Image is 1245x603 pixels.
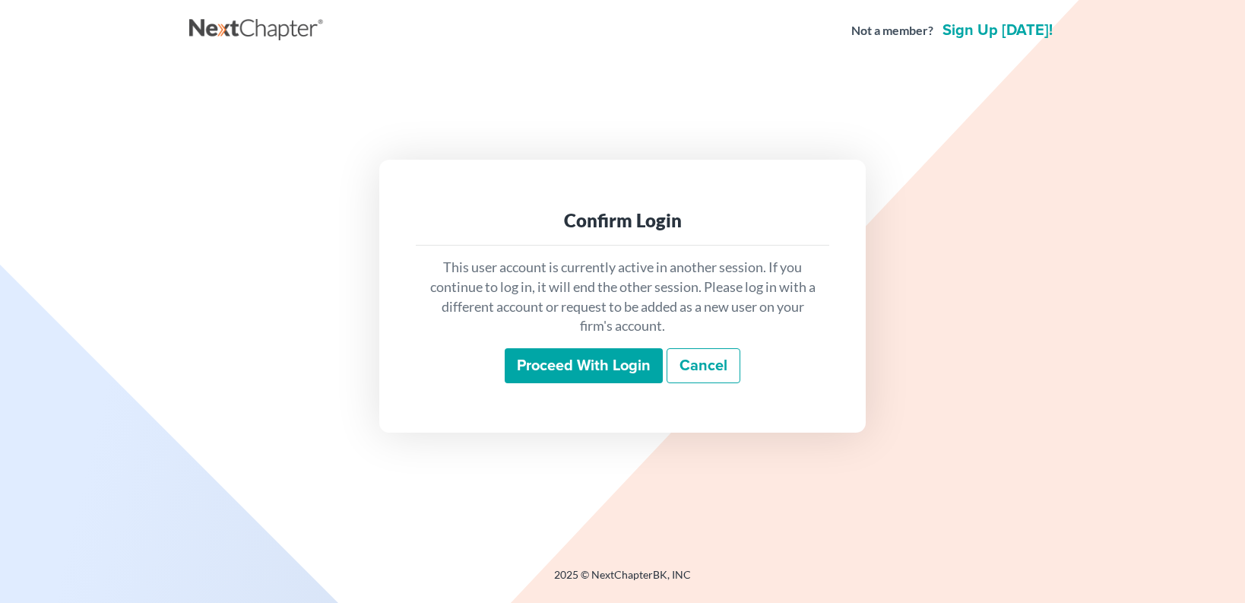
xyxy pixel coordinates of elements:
[939,23,1056,38] a: Sign up [DATE]!
[667,348,740,383] a: Cancel
[505,348,663,383] input: Proceed with login
[189,567,1056,595] div: 2025 © NextChapterBK, INC
[851,22,933,40] strong: Not a member?
[428,258,817,336] p: This user account is currently active in another session. If you continue to log in, it will end ...
[428,208,817,233] div: Confirm Login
